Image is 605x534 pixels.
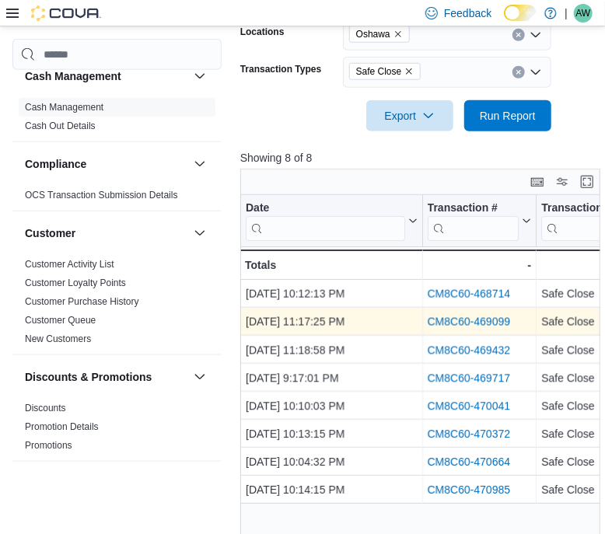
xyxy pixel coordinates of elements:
h3: Cash Management [25,68,121,84]
button: Customer [25,225,187,241]
h3: Discounts & Promotions [25,369,152,385]
button: Cash Management [25,68,187,84]
span: Cash Management [25,101,103,113]
h3: Compliance [25,156,86,172]
span: Oshawa [349,26,410,43]
span: Customer Purchase History [25,295,139,308]
button: Run Report [464,100,551,131]
span: Feedback [444,5,491,21]
button: Cash Management [191,67,209,86]
div: [DATE] 10:14:15 PM [246,481,418,500]
button: Remove Oshawa from selection in this group [393,30,403,39]
div: [DATE] 10:10:03 PM [246,397,418,416]
a: CM8C60-470372 [427,428,510,441]
span: New Customers [25,333,91,345]
a: Customer Purchase History [25,296,139,307]
span: Customer Loyalty Points [25,277,126,289]
span: Safe Close [349,63,421,80]
div: [DATE] 10:04:32 PM [246,453,418,472]
div: Totals [245,256,418,274]
input: Dark Mode [504,5,537,21]
span: Discounts [25,402,66,414]
a: Promotion Details [25,421,99,432]
div: Date [246,201,405,216]
button: Compliance [191,155,209,173]
a: Cash Management [25,102,103,113]
button: Remove Safe Close from selection in this group [404,67,414,76]
a: Discounts [25,403,66,414]
a: Customer Activity List [25,259,114,270]
span: Oshawa [356,26,390,42]
a: OCS Transaction Submission Details [25,190,178,201]
div: - [427,256,531,274]
div: [DATE] 10:12:13 PM [246,285,418,304]
button: Enter fullscreen [578,173,596,191]
span: Customer Activity List [25,258,114,270]
a: CM8C60-469432 [427,344,510,357]
p: Showing 8 of 8 [240,150,604,166]
img: Cova [31,5,101,21]
button: Clear input [512,66,525,79]
div: Compliance [12,186,222,211]
div: Date [246,201,405,241]
button: Date [246,201,418,241]
span: Customer Queue [25,314,96,326]
div: [DATE] 10:13:15 PM [246,425,418,444]
label: Transaction Types [240,63,321,75]
a: CM8C60-470664 [427,456,510,469]
a: CM8C60-470985 [427,484,510,497]
a: CM8C60-468714 [427,288,510,301]
button: Discounts & Promotions [25,369,187,385]
div: Transaction # [427,201,519,216]
span: Export [376,100,444,131]
button: Export [366,100,453,131]
button: Open list of options [530,29,542,41]
span: AW [576,4,591,23]
span: Dark Mode [504,21,505,22]
button: Transaction # [427,201,531,241]
button: Customer [191,224,209,243]
div: Alyx White [574,4,593,23]
a: CM8C60-469717 [427,372,510,385]
a: New Customers [25,333,91,344]
h3: Customer [25,225,75,241]
span: Promotion Details [25,421,99,433]
button: Clear input [512,29,525,41]
div: [DATE] 11:18:58 PM [246,341,418,360]
div: Cash Management [12,98,222,141]
button: Keyboard shortcuts [528,173,547,191]
button: Compliance [25,156,187,172]
span: Cash Out Details [25,120,96,132]
a: Customer Loyalty Points [25,277,126,288]
a: Customer Queue [25,315,96,326]
button: Discounts & Promotions [191,368,209,386]
button: Display options [553,173,572,191]
span: Promotions [25,439,72,452]
span: OCS Transaction Submission Details [25,189,178,201]
p: | [565,4,568,23]
div: [DATE] 9:17:01 PM [246,369,418,388]
div: Transaction # URL [427,201,519,241]
button: Open list of options [530,66,542,79]
label: Locations [240,26,285,38]
a: Promotions [25,440,72,451]
a: Cash Out Details [25,120,96,131]
div: Discounts & Promotions [12,399,222,461]
span: Run Report [480,108,536,124]
div: Customer [12,255,222,354]
span: Safe Close [356,64,402,79]
div: [DATE] 11:17:25 PM [246,313,418,332]
a: CM8C60-470041 [427,400,510,413]
a: CM8C60-469099 [427,316,510,329]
